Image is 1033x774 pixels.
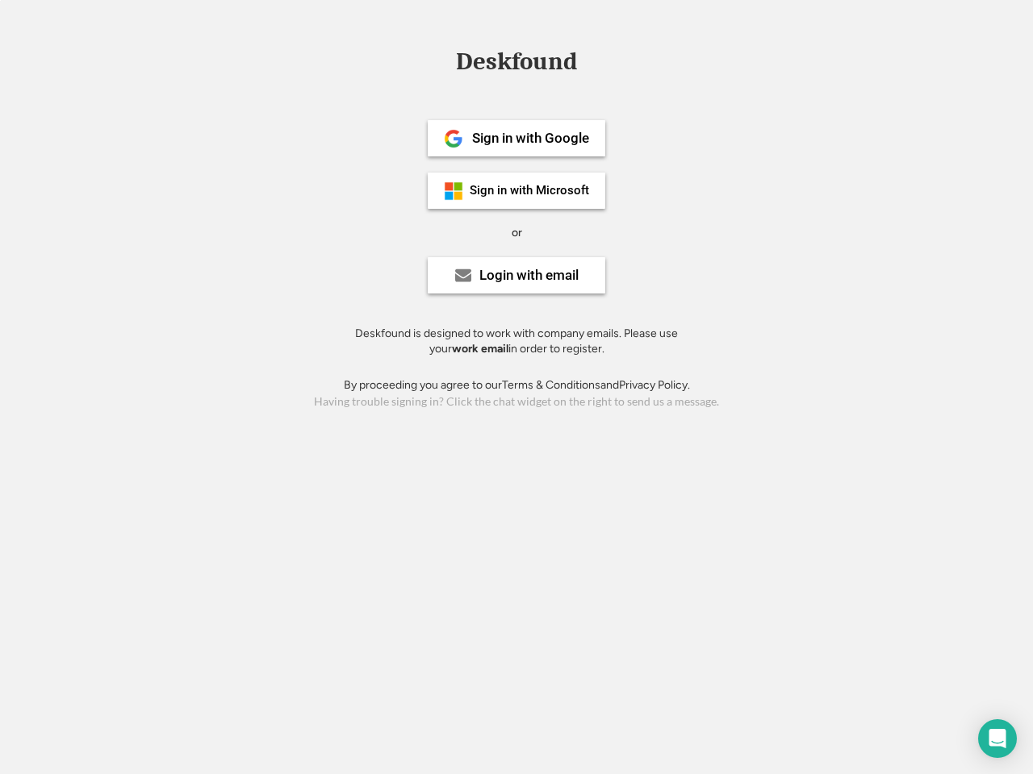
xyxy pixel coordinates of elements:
strong: work email [452,342,508,356]
img: 1024px-Google__G__Logo.svg.png [444,129,463,148]
div: Open Intercom Messenger [978,719,1017,758]
a: Privacy Policy. [619,378,690,392]
div: Login with email [479,268,579,282]
img: ms-symbollockup_mssymbol_19.png [444,181,463,201]
div: or [512,225,522,241]
div: Sign in with Google [472,131,589,145]
div: Deskfound is designed to work with company emails. Please use your in order to register. [335,326,698,357]
div: Sign in with Microsoft [470,185,589,197]
div: Deskfound [448,49,585,74]
a: Terms & Conditions [502,378,600,392]
div: By proceeding you agree to our and [344,377,690,393]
